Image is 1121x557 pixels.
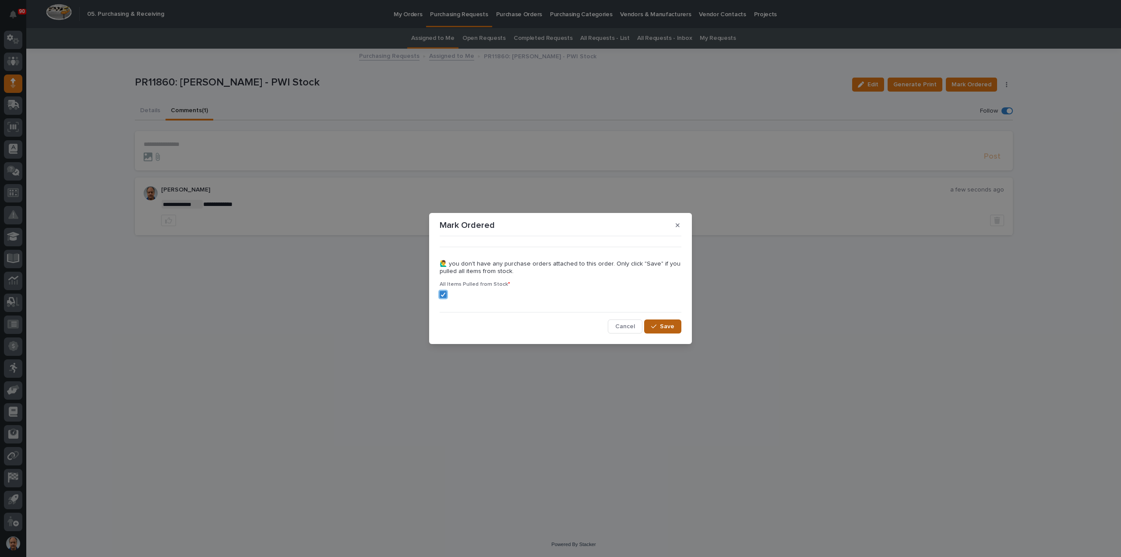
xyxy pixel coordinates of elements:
span: Save [660,323,674,330]
p: 🙋‍♂️ you don't have any purchase orders attached to this order. Only click "Save" if you pulled a... [440,260,681,275]
button: Cancel [608,319,642,333]
button: Save [644,319,681,333]
p: Mark Ordered [440,220,495,231]
span: All Items Pulled from Stock [440,282,510,287]
span: Cancel [615,323,635,330]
